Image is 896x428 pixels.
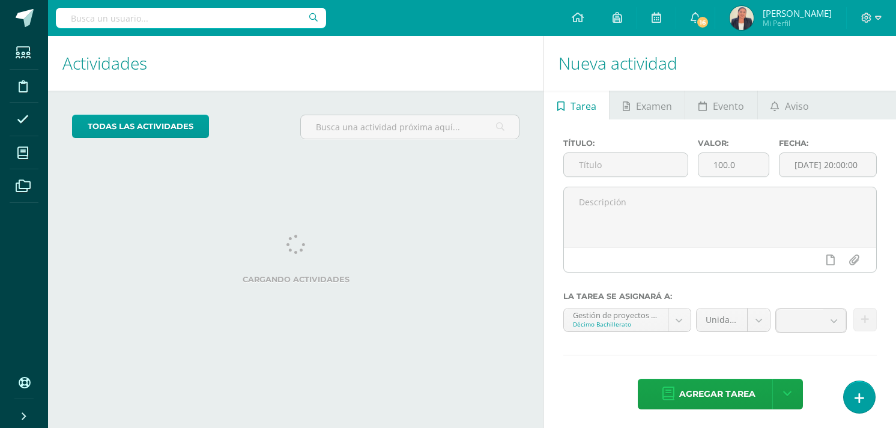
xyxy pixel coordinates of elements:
[785,92,809,121] span: Aviso
[698,153,769,176] input: Puntos máximos
[564,309,691,331] a: Gestión de proyectos [PERSON_NAME] IV 'A'Décimo Bachillerato
[563,139,688,148] label: Título:
[698,139,769,148] label: Valor:
[779,139,877,148] label: Fecha:
[763,18,832,28] span: Mi Perfil
[571,92,596,121] span: Tarea
[779,153,876,176] input: Fecha de entrega
[695,16,709,29] span: 16
[679,379,755,409] span: Agregar tarea
[713,92,744,121] span: Evento
[573,320,659,328] div: Décimo Bachillerato
[697,309,770,331] a: Unidad 4
[564,153,688,176] input: Título
[72,115,209,138] a: todas las Actividades
[758,91,822,119] a: Aviso
[573,309,659,320] div: Gestión de proyectos [PERSON_NAME] IV 'A'
[563,292,877,301] label: La tarea se asignará a:
[706,309,739,331] span: Unidad 4
[730,6,754,30] img: 6c06d2265dd2d99cafc82ba4f11193b5.png
[763,7,832,19] span: [PERSON_NAME]
[56,8,326,28] input: Busca un usuario...
[636,92,672,121] span: Examen
[610,91,685,119] a: Examen
[72,275,519,284] label: Cargando actividades
[685,91,757,119] a: Evento
[558,36,882,91] h1: Nueva actividad
[301,115,519,139] input: Busca una actividad próxima aquí...
[62,36,529,91] h1: Actividades
[544,91,609,119] a: Tarea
